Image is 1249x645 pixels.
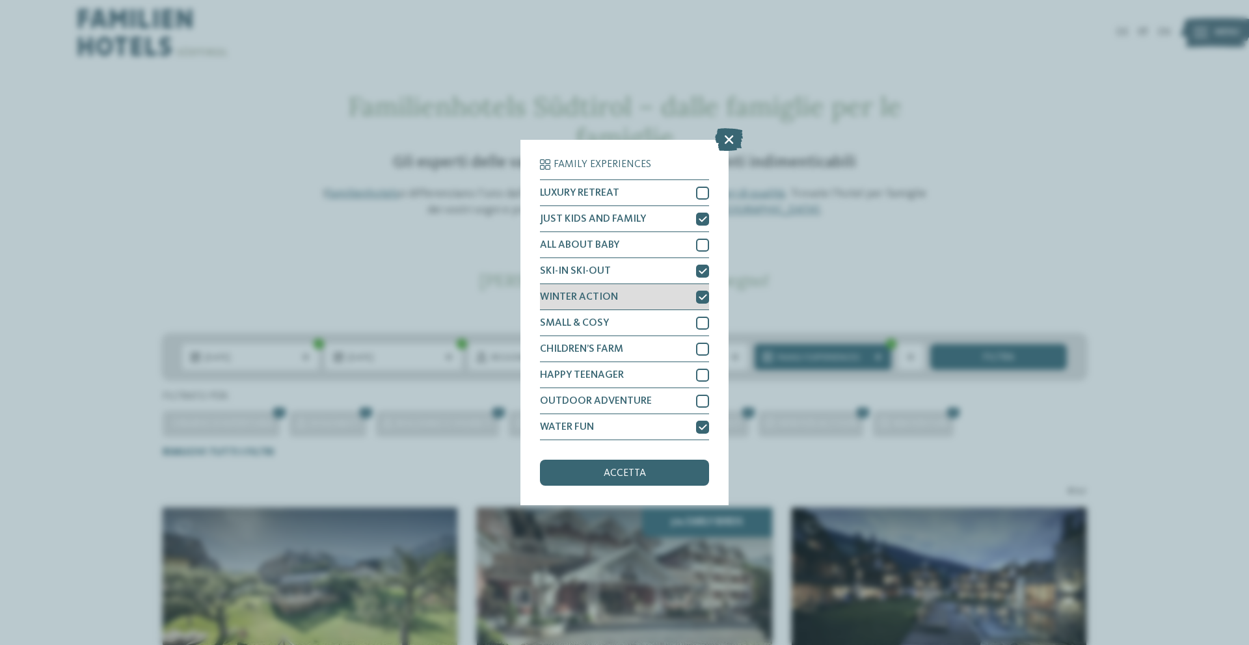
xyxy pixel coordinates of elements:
[540,240,619,250] span: ALL ABOUT BABY
[540,188,619,198] span: LUXURY RETREAT
[540,266,611,276] span: SKI-IN SKI-OUT
[540,292,618,302] span: WINTER ACTION
[540,214,646,224] span: JUST KIDS AND FAMILY
[540,318,609,328] span: SMALL & COSY
[540,344,623,354] span: CHILDREN’S FARM
[554,159,651,170] span: Family Experiences
[540,396,652,406] span: OUTDOOR ADVENTURE
[540,422,594,432] span: WATER FUN
[540,370,624,380] span: HAPPY TEENAGER
[604,468,646,479] span: accetta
